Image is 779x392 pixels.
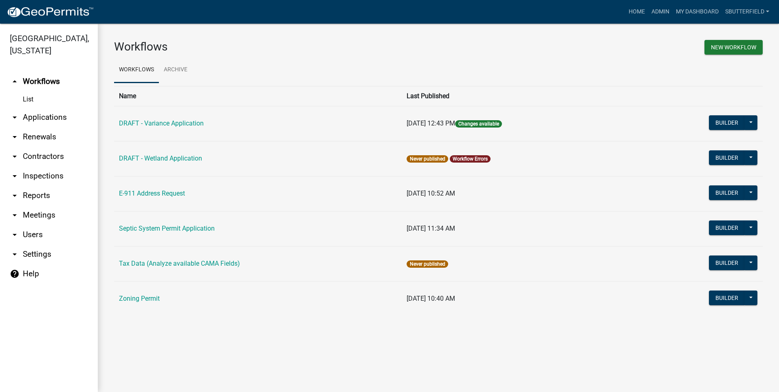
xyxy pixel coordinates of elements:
i: arrow_drop_up [10,77,20,86]
button: Builder [709,185,745,200]
i: arrow_drop_down [10,210,20,220]
i: arrow_drop_down [10,230,20,240]
a: Sbutterfield [722,4,772,20]
a: Admin [648,4,673,20]
button: Builder [709,291,745,305]
button: Builder [709,115,745,130]
i: arrow_drop_down [10,152,20,161]
a: Workflows [114,57,159,83]
i: arrow_drop_down [10,249,20,259]
i: help [10,269,20,279]
span: Never published [407,155,448,163]
a: Tax Data (Analyze available CAMA Fields) [119,260,240,267]
i: arrow_drop_down [10,191,20,200]
button: Builder [709,150,745,165]
a: Archive [159,57,192,83]
h3: Workflows [114,40,432,54]
span: [DATE] 11:34 AM [407,225,455,232]
span: [DATE] 12:43 PM [407,119,455,127]
a: Home [625,4,648,20]
button: Builder [709,220,745,235]
a: Zoning Permit [119,295,160,302]
a: DRAFT - Variance Application [119,119,204,127]
a: E-911 Address Request [119,189,185,197]
th: Last Published [402,86,632,106]
button: New Workflow [704,40,763,55]
span: Never published [407,260,448,268]
button: Builder [709,255,745,270]
th: Name [114,86,402,106]
span: Changes available [455,120,502,128]
i: arrow_drop_down [10,171,20,181]
i: arrow_drop_down [10,112,20,122]
i: arrow_drop_down [10,132,20,142]
a: Septic System Permit Application [119,225,215,232]
a: My Dashboard [673,4,722,20]
a: DRAFT - Wetland Application [119,154,202,162]
span: [DATE] 10:40 AM [407,295,455,302]
span: [DATE] 10:52 AM [407,189,455,197]
a: Workflow Errors [453,156,488,162]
